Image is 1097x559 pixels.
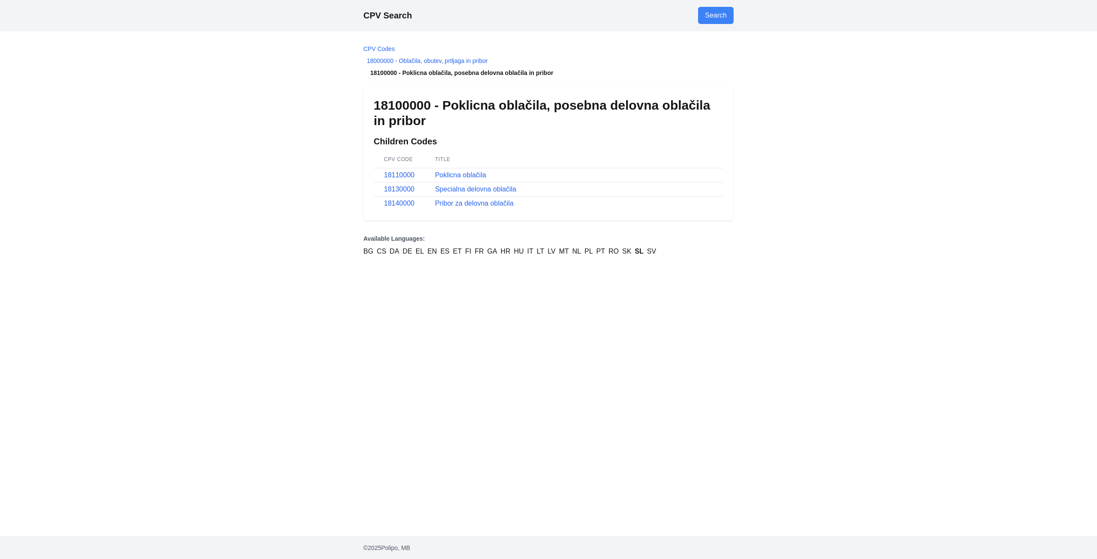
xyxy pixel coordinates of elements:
a: Poklicna oblačila [435,171,486,179]
a: PT [596,246,605,257]
a: 18110000 [384,171,414,179]
a: FI [465,246,471,257]
a: Specialna delovna oblačila [435,185,516,193]
a: 18140000 [384,200,414,207]
a: GA [487,246,497,257]
p: © 2025 Polipo, MB [363,544,734,552]
h2: Children Codes [374,135,723,147]
nav: Breadcrumb [363,45,734,77]
th: Title [425,151,723,168]
th: CPV Code [374,151,425,168]
a: LV [548,246,555,257]
a: LT [537,246,544,257]
p: Available Languages: [363,234,734,243]
a: HR [501,246,510,257]
a: EN [427,246,437,257]
a: NL [572,246,581,257]
a: Pribor za delovna oblačila [435,200,513,207]
a: ET [453,246,462,257]
a: DE [403,246,412,257]
a: ES [441,246,450,257]
a: MT [559,246,569,257]
a: 18130000 [384,185,414,193]
a: SL [635,246,643,257]
a: PL [584,246,593,257]
a: IT [527,246,533,257]
a: DA [390,246,399,257]
a: CS [377,246,386,257]
a: CPV Codes [363,45,395,52]
nav: Language Versions [363,234,734,257]
a: BG [363,246,373,257]
a: Go to search [698,7,734,24]
a: CPV Search [363,11,412,20]
a: SV [647,246,656,257]
a: EL [416,246,424,257]
h1: 18100000 - Poklicna oblačila, posebna delovna oblačila in pribor [374,98,723,129]
li: 18100000 - Poklicna oblačila, posebna delovna oblačila in pribor [363,69,734,77]
a: RO [608,246,619,257]
a: SK [622,246,631,257]
a: 18000000 - Oblačila, obutev, prtljaga in pribor [367,57,488,64]
a: FR [475,246,484,257]
a: HU [514,246,524,257]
